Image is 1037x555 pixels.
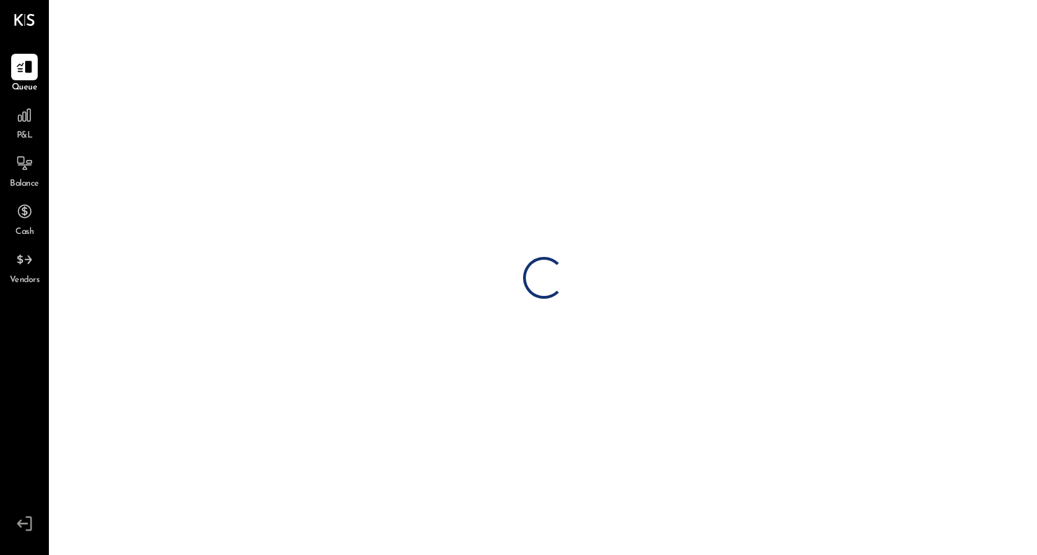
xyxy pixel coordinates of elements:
[1,150,48,191] a: Balance
[1,246,48,287] a: Vendors
[10,274,40,287] span: Vendors
[15,226,34,239] span: Cash
[17,130,33,142] span: P&L
[10,178,39,191] span: Balance
[1,102,48,142] a: P&L
[1,198,48,239] a: Cash
[1,54,48,94] a: Queue
[12,82,38,94] span: Queue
